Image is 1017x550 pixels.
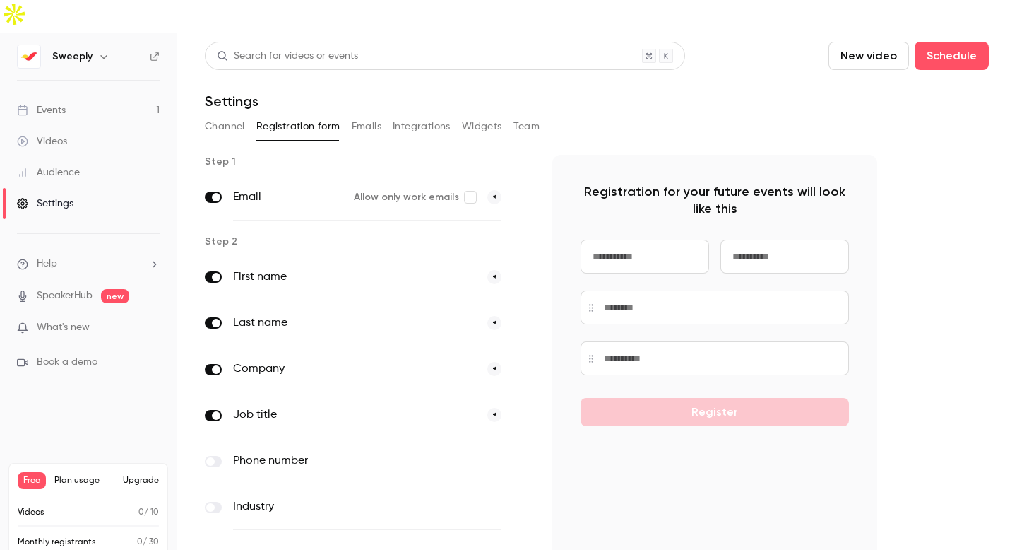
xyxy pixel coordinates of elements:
[828,42,909,70] button: New video
[233,269,476,286] label: First name
[915,42,989,70] button: Schedule
[217,49,358,64] div: Search for videos or events
[18,536,96,549] p: Monthly registrants
[233,406,476,423] label: Job title
[137,538,143,546] span: 0
[205,235,530,249] p: Step 2
[205,115,245,138] button: Channel
[101,289,129,303] span: new
[17,257,160,271] li: help-dropdown-opener
[233,361,476,378] label: Company
[37,257,57,271] span: Help
[37,320,90,335] span: What's new
[18,45,40,68] img: Sweeply
[138,506,159,519] p: / 10
[137,536,159,549] p: / 30
[37,355,97,370] span: Book a demo
[17,134,67,148] div: Videos
[17,103,66,117] div: Events
[54,475,114,486] span: Plan usage
[513,115,540,138] button: Team
[17,165,80,180] div: Audience
[256,115,340,138] button: Registration form
[52,49,93,64] h6: Sweeply
[233,498,443,515] label: Industry
[233,315,476,332] label: Last name
[205,155,530,169] p: Step 1
[37,288,93,303] a: SpeakerHub
[354,190,476,204] label: Allow only work emails
[233,452,443,469] label: Phone number
[143,322,160,334] iframe: Noticeable Trigger
[233,189,343,206] label: Email
[18,506,44,519] p: Videos
[138,508,144,517] span: 0
[462,115,502,138] button: Widgets
[352,115,381,138] button: Emails
[581,183,849,217] p: Registration for your future events will look like this
[17,197,73,211] div: Settings
[393,115,451,138] button: Integrations
[205,93,258,110] h1: Settings
[18,472,46,489] span: Free
[123,475,159,486] button: Upgrade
